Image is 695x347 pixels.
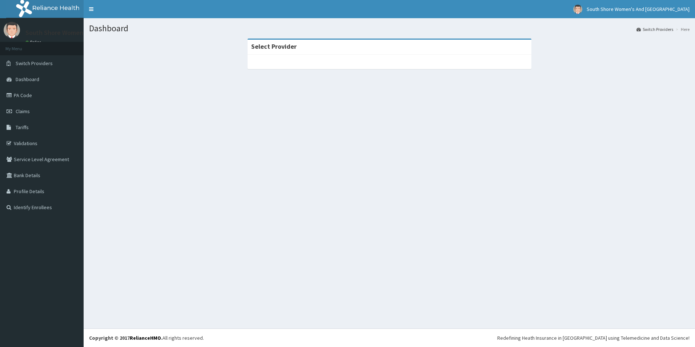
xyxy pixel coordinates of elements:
[130,335,161,341] a: RelianceHMO
[89,24,690,33] h1: Dashboard
[16,124,29,131] span: Tariffs
[25,40,43,45] a: Online
[636,26,673,32] a: Switch Providers
[89,335,162,341] strong: Copyright © 2017 .
[573,5,582,14] img: User Image
[587,6,690,12] span: South Shore Women's And [GEOGRAPHIC_DATA]
[16,108,30,115] span: Claims
[497,334,690,342] div: Redefining Heath Insurance in [GEOGRAPHIC_DATA] using Telemedicine and Data Science!
[25,29,162,36] p: South Shore Women's And [GEOGRAPHIC_DATA]
[16,60,53,67] span: Switch Providers
[16,76,39,83] span: Dashboard
[674,26,690,32] li: Here
[251,42,297,51] strong: Select Provider
[4,22,20,38] img: User Image
[84,328,695,347] footer: All rights reserved.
